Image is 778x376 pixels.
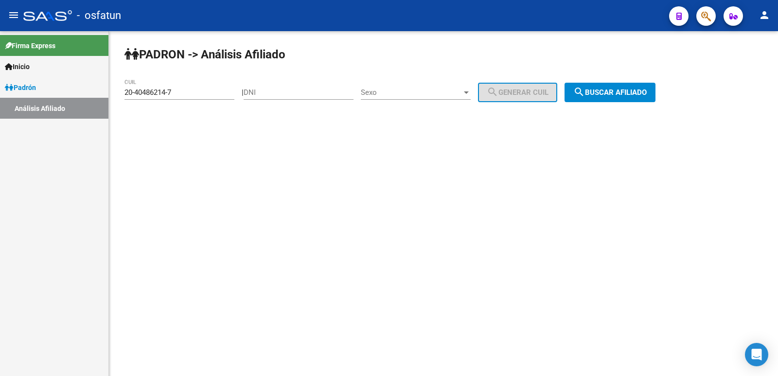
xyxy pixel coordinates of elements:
[478,83,557,102] button: Generar CUIL
[487,88,548,97] span: Generar CUIL
[573,86,585,98] mat-icon: search
[361,88,462,97] span: Sexo
[8,9,19,21] mat-icon: menu
[565,83,655,102] button: Buscar afiliado
[5,61,30,72] span: Inicio
[242,88,565,97] div: |
[745,343,768,366] div: Open Intercom Messenger
[124,48,285,61] strong: PADRON -> Análisis Afiliado
[5,82,36,93] span: Padrón
[487,86,498,98] mat-icon: search
[5,40,55,51] span: Firma Express
[759,9,770,21] mat-icon: person
[573,88,647,97] span: Buscar afiliado
[77,5,121,26] span: - osfatun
